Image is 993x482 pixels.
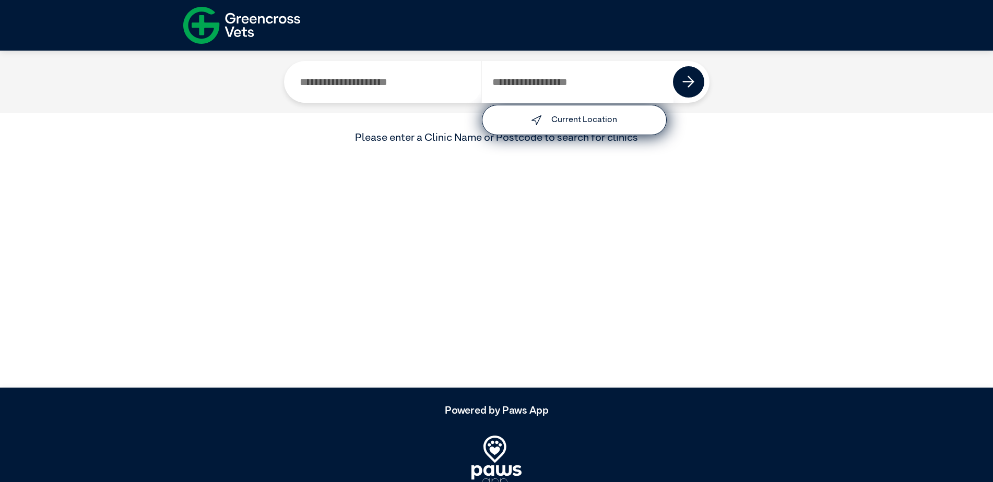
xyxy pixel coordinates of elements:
[183,404,810,417] h5: Powered by Paws App
[183,130,810,146] div: Please enter a Clinic Name or Postcode to search for clinics
[551,116,617,124] label: Current Location
[183,3,300,48] img: f-logo
[289,61,481,103] input: Search by Clinic Name
[682,76,695,88] img: icon-right
[481,61,673,103] input: Search by Postcode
